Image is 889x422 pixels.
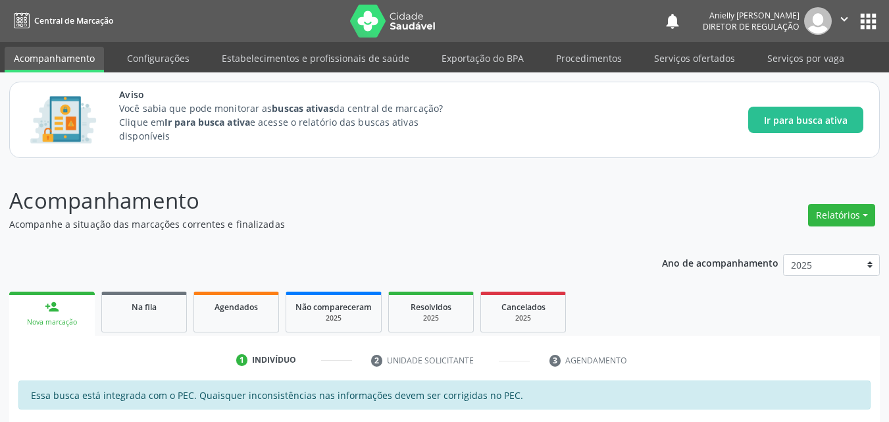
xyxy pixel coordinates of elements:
span: Não compareceram [295,302,372,313]
div: 1 [236,354,248,366]
button:  [832,7,857,35]
button: apps [857,10,880,33]
a: Acompanhamento [5,47,104,72]
span: Cancelados [501,302,546,313]
img: Imagem de CalloutCard [26,90,101,149]
p: Você sabia que pode monitorar as da central de marcação? Clique em e acesse o relatório das busca... [119,101,467,143]
p: Ano de acompanhamento [662,254,778,271]
span: Aviso [119,88,467,101]
div: Anielly [PERSON_NAME] [703,10,800,21]
div: Essa busca está integrada com o PEC. Quaisquer inconsistências nas informações devem ser corrigid... [18,381,871,409]
a: Procedimentos [547,47,631,70]
div: Nova marcação [18,317,86,327]
span: Ir para busca ativa [764,113,848,127]
div: 2025 [490,313,556,323]
a: Central de Marcação [9,10,113,32]
span: Resolvidos [411,302,451,313]
div: person_add [45,300,59,314]
strong: Ir para busca ativa [165,116,250,128]
span: Central de Marcação [34,15,113,26]
p: Acompanhamento [9,184,619,217]
button: notifications [663,12,682,30]
p: Acompanhe a situação das marcações correntes e finalizadas [9,217,619,231]
strong: buscas ativas [272,102,333,115]
button: Relatórios [808,204,875,226]
div: Indivíduo [252,354,296,366]
img: img [804,7,832,35]
span: Agendados [215,302,258,313]
span: Na fila [132,302,157,313]
a: Exportação do BPA [432,47,533,70]
div: 2025 [398,313,464,323]
button: Ir para busca ativa [748,107,863,133]
a: Estabelecimentos e profissionais de saúde [213,47,419,70]
a: Configurações [118,47,199,70]
div: 2025 [295,313,372,323]
a: Serviços por vaga [758,47,853,70]
span: Diretor de regulação [703,21,800,32]
i:  [837,12,851,26]
a: Serviços ofertados [645,47,744,70]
